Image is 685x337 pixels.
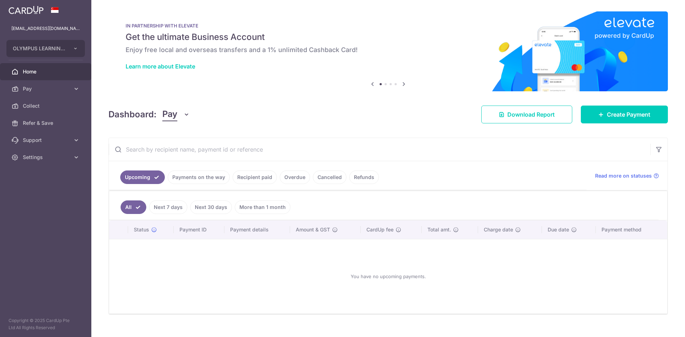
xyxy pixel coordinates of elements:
[149,200,187,214] a: Next 7 days
[235,200,290,214] a: More than 1 month
[23,68,70,75] span: Home
[607,110,650,119] span: Create Payment
[162,108,190,121] button: Pay
[23,85,70,92] span: Pay
[108,11,668,91] img: Renovation banner
[233,170,277,184] a: Recipient paid
[118,245,659,308] div: You have no upcoming payments.
[595,172,659,179] a: Read more on statuses
[190,200,232,214] a: Next 30 days
[126,63,195,70] a: Learn more about Elevate
[548,226,569,233] span: Due date
[174,220,224,239] th: Payment ID
[121,200,146,214] a: All
[596,220,667,239] th: Payment method
[23,137,70,144] span: Support
[507,110,555,119] span: Download Report
[126,23,651,29] p: IN PARTNERSHIP WITH ELEVATE
[23,102,70,109] span: Collect
[109,138,650,161] input: Search by recipient name, payment id or reference
[313,170,346,184] a: Cancelled
[366,226,394,233] span: CardUp fee
[427,226,451,233] span: Total amt.
[349,170,379,184] a: Refunds
[224,220,290,239] th: Payment details
[481,106,572,123] a: Download Report
[296,226,330,233] span: Amount & GST
[126,31,651,43] h5: Get the ultimate Business Account
[9,6,44,14] img: CardUp
[639,316,678,333] iframe: Opens a widget where you can find more information
[595,172,652,179] span: Read more on statuses
[108,108,157,121] h4: Dashboard:
[162,108,177,121] span: Pay
[6,40,85,57] button: OLYMPUS LEARNING ACADEMY PTE LTD
[134,226,149,233] span: Status
[581,106,668,123] a: Create Payment
[11,25,80,32] p: [EMAIL_ADDRESS][DOMAIN_NAME]
[168,170,230,184] a: Payments on the way
[120,170,165,184] a: Upcoming
[484,226,513,233] span: Charge date
[23,154,70,161] span: Settings
[13,45,66,52] span: OLYMPUS LEARNING ACADEMY PTE LTD
[126,46,651,54] h6: Enjoy free local and overseas transfers and a 1% unlimited Cashback Card!
[280,170,310,184] a: Overdue
[23,119,70,127] span: Refer & Save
